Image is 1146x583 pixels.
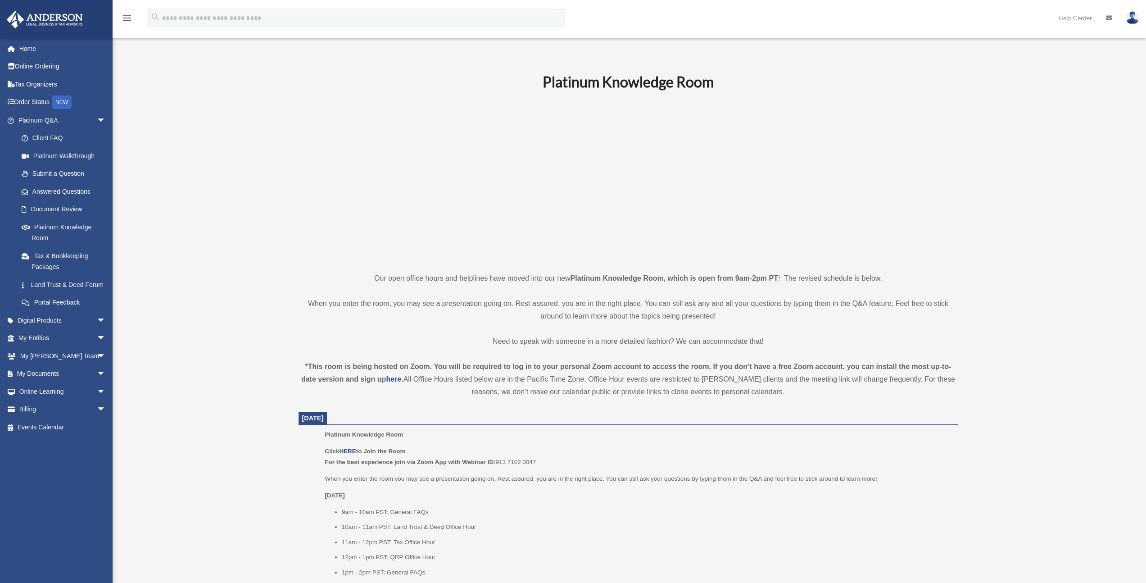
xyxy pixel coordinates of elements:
a: here [386,375,401,383]
a: Client FAQ [13,129,119,147]
p: 913 7102 0047 [325,446,951,467]
div: All Office Hours listed below are in the Pacific Time Zone. Office Hour events are restricted to ... [299,360,958,398]
p: When you enter the room, you may see a presentation going on. Rest assured, you are in the right ... [299,297,958,323]
li: 9am - 10am PST: General FAQs [342,507,952,518]
i: search [150,12,160,22]
p: When you enter the room you may see a presentation going on. Rest assured, you are in the right p... [325,474,951,484]
strong: *This room is being hosted on Zoom. You will be required to log in to your personal Zoom account ... [301,363,951,383]
strong: Platinum Knowledge Room, which is open from 9am-2pm PT [571,274,778,282]
a: Platinum Walkthrough [13,147,119,165]
a: Land Trust & Deed Forum [13,276,119,294]
b: Platinum Knowledge Room [543,73,714,91]
img: User Pic [1126,11,1139,24]
span: arrow_drop_down [97,383,115,401]
span: [DATE] [302,414,324,422]
a: Digital Productsarrow_drop_down [6,311,119,329]
a: Portal Feedback [13,294,119,312]
a: Online Learningarrow_drop_down [6,383,119,401]
a: Submit a Question [13,165,119,183]
div: NEW [52,96,72,109]
a: Document Review [13,200,119,219]
a: Billingarrow_drop_down [6,401,119,419]
li: 10am - 11am PST: Land Trust & Deed Office Hour [342,522,952,533]
li: 1pm - 2pm PST: General FAQs [342,567,952,578]
a: menu [122,16,132,23]
img: Anderson Advisors Platinum Portal [4,11,86,28]
a: HERE [339,448,356,455]
a: My [PERSON_NAME] Teamarrow_drop_down [6,347,119,365]
a: My Documentsarrow_drop_down [6,365,119,383]
span: arrow_drop_down [97,111,115,130]
u: [DATE] [325,492,345,499]
strong: . [401,375,403,383]
span: Platinum Knowledge Room [325,431,403,438]
p: Need to speak with someone in a more detailed fashion? We can accommodate that! [299,335,958,348]
span: arrow_drop_down [97,329,115,348]
b: For the best experience join via Zoom App with Webinar ID: [325,459,495,465]
span: arrow_drop_down [97,311,115,330]
a: Tax Organizers [6,75,119,93]
p: Our open office hours and helplines have moved into our new ! The revised schedule is below. [299,272,958,285]
b: Click to Join the Room [325,448,405,455]
a: Order StatusNEW [6,93,119,112]
span: arrow_drop_down [97,401,115,419]
li: 11am - 12pm PST: Tax Office Hour [342,537,952,548]
a: Answered Questions [13,182,119,200]
a: Platinum Knowledge Room [13,218,115,247]
a: Platinum Q&Aarrow_drop_down [6,111,119,129]
i: menu [122,13,132,23]
a: Tax & Bookkeeping Packages [13,247,119,276]
a: Online Ordering [6,58,119,76]
span: arrow_drop_down [97,347,115,365]
iframe: 231110_Toby_KnowledgeRoom [493,103,763,255]
a: Home [6,40,119,58]
a: My Entitiesarrow_drop_down [6,329,119,347]
li: 12pm - 1pm PST: QRP Office Hour [342,552,952,563]
a: Events Calendar [6,418,119,436]
span: arrow_drop_down [97,365,115,383]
